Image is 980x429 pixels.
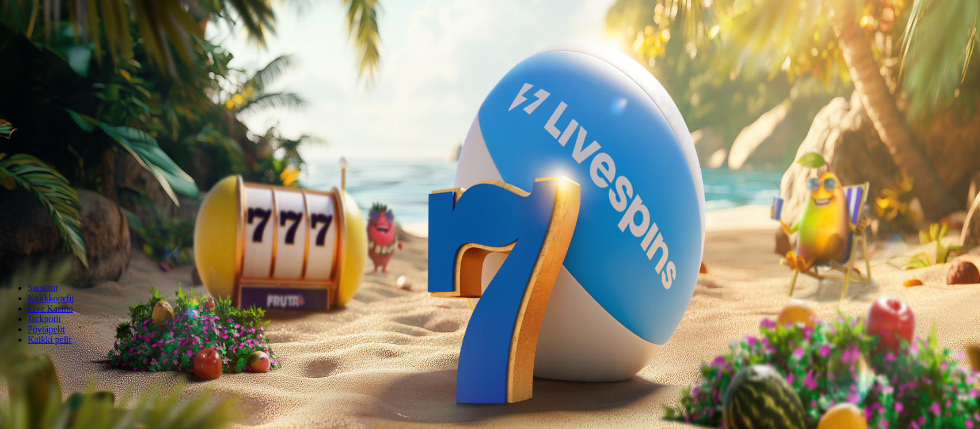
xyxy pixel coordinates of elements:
[28,324,65,334] a: Pöytäpelit
[5,263,975,366] header: Lobby
[28,335,71,344] a: Kaikki pelit
[28,314,61,324] a: Jackpotit
[28,293,74,303] a: Kolikkopelit
[5,263,975,345] nav: Lobby
[28,283,58,293] a: Suositut
[28,304,73,313] a: Live Kasino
